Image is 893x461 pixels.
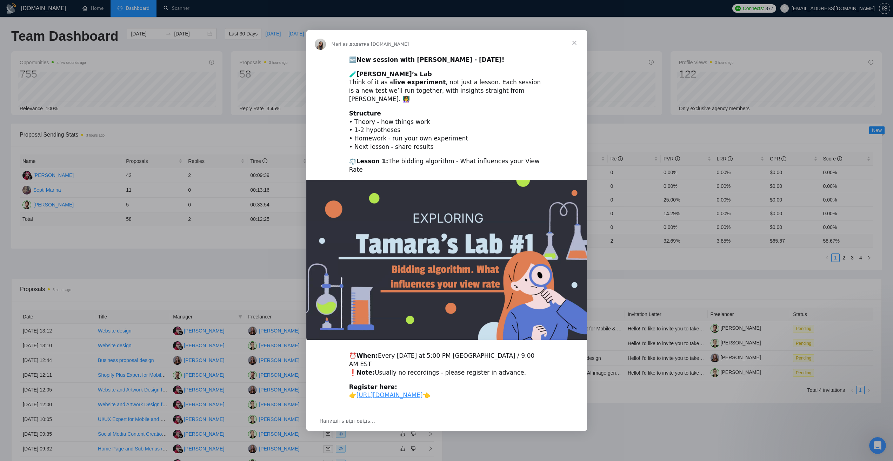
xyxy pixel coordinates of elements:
[356,391,423,399] a: [URL][DOMAIN_NAME]
[349,110,381,117] b: Structure
[349,110,544,151] div: • Theory - how things work • 1-2 hypotheses • Homework - run your own experiment • Next lesson - ...
[332,41,346,47] span: Mariia
[315,39,326,50] img: Profile image for Mariia
[393,79,446,86] b: live experiment
[349,352,544,377] div: ⏰ Every [DATE] at 5:00 PM [GEOGRAPHIC_DATA] / 9:00 AM EST ❗ Usually no recordings - please regist...
[349,56,544,64] div: 🆕
[356,369,375,376] b: Note:
[356,352,378,359] b: When:
[562,30,587,55] span: Закрити
[356,158,388,165] b: Lesson 1:
[349,70,544,104] div: 🧪 Think of it as a , not just a lesson. Each session is a new test we’ll run together, with insig...
[356,71,432,78] b: [PERSON_NAME]’s Lab
[356,56,505,63] b: New session with [PERSON_NAME] - [DATE]!
[320,416,375,426] span: Напишіть відповідь…
[349,383,397,390] b: Register here:
[349,383,544,400] div: 👉 👈
[306,411,587,431] div: Відкрити бесіду й відповісти
[349,157,544,174] div: ⚖️ The bidding algorithm - What influences your View Rate
[345,41,409,47] span: з додатка [DOMAIN_NAME]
